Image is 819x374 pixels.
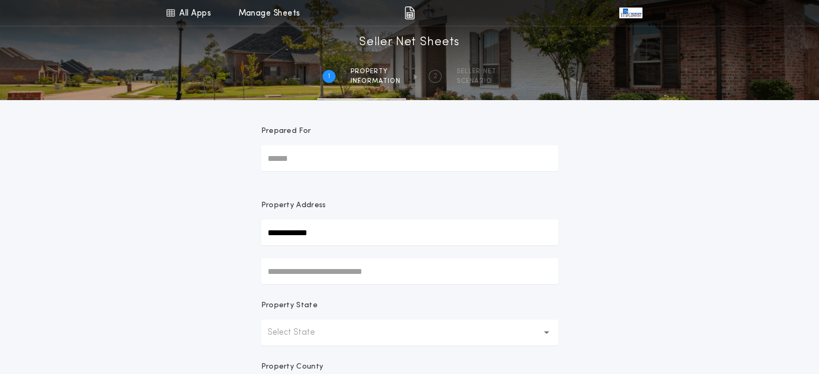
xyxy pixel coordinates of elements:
span: information [351,77,401,86]
p: Property County [261,362,324,372]
span: SCENARIO [457,77,496,86]
h1: Seller Net Sheets [359,34,460,51]
p: Property State [261,300,318,311]
input: Prepared For [261,145,558,171]
h2: 1 [328,72,330,81]
button: Select State [261,320,558,345]
p: Select State [268,326,332,339]
img: img [404,6,415,19]
h2: 2 [433,72,437,81]
img: vs-icon [619,8,642,18]
p: Prepared For [261,126,311,137]
p: Property Address [261,200,558,211]
span: SELLER NET [457,67,496,76]
span: Property [351,67,401,76]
